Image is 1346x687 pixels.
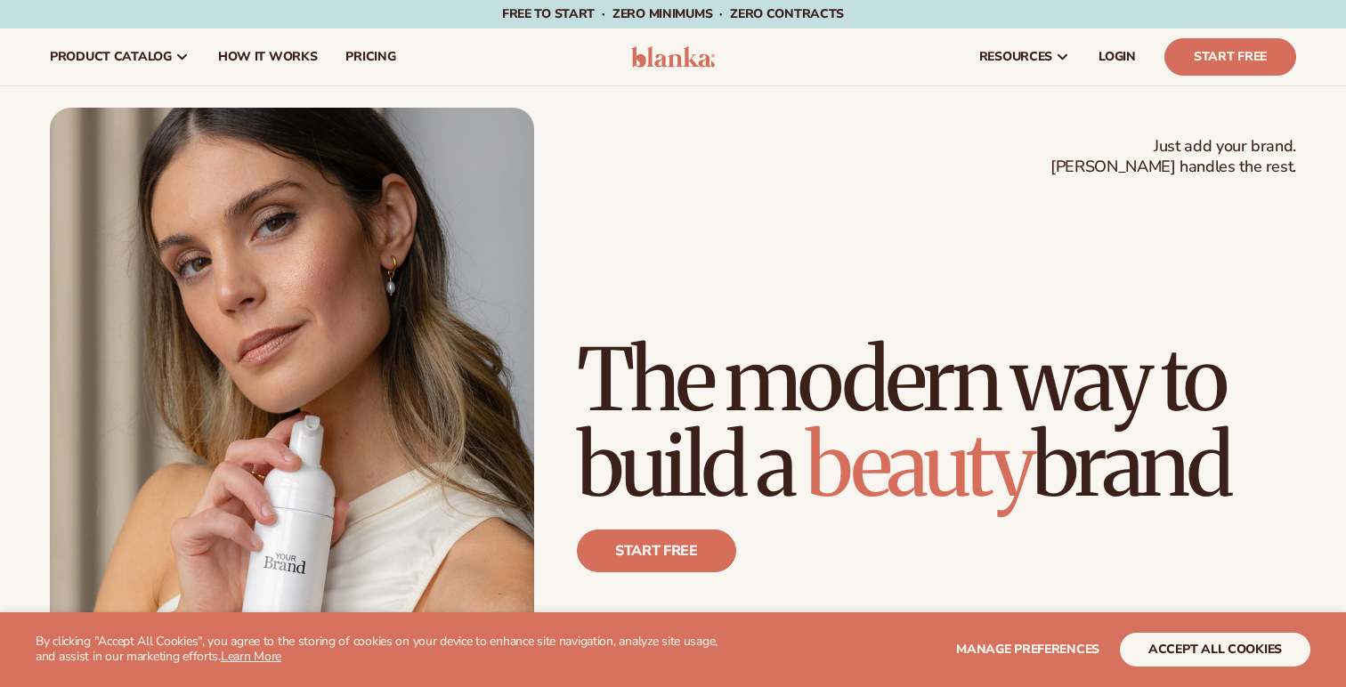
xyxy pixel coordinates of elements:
[50,50,172,64] span: product catalog
[577,337,1296,508] h1: The modern way to build a brand
[1120,633,1310,667] button: accept all cookies
[956,641,1099,658] span: Manage preferences
[956,633,1099,667] button: Manage preferences
[806,412,1032,519] span: beauty
[1084,28,1150,85] a: LOGIN
[331,28,409,85] a: pricing
[218,50,318,64] span: How It Works
[1099,50,1136,64] span: LOGIN
[704,608,816,647] p: 4.9
[577,529,736,572] a: Start free
[221,648,281,665] a: Learn More
[979,50,1052,64] span: resources
[345,50,395,64] span: pricing
[577,608,669,647] p: 100K+
[1164,38,1296,76] a: Start Free
[36,28,204,85] a: product catalog
[965,28,1084,85] a: resources
[502,5,844,22] span: Free to start · ZERO minimums · ZERO contracts
[204,28,332,85] a: How It Works
[36,634,730,665] p: By clicking "Accept All Cookies", you agree to the storing of cookies on your device to enhance s...
[1050,136,1296,178] span: Just add your brand. [PERSON_NAME] handles the rest.
[852,608,986,647] p: 450+
[631,46,716,68] img: logo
